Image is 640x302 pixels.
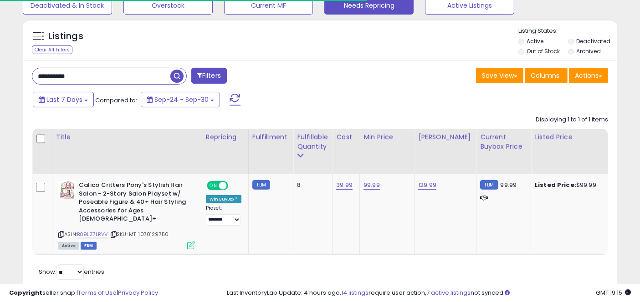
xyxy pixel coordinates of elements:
[535,132,614,142] div: Listed Price
[208,182,219,190] span: ON
[527,47,560,55] label: Out of Stock
[206,195,241,203] div: Win BuyBox *
[154,95,209,104] span: Sep-24 - Sep-30
[118,288,158,297] a: Privacy Policy
[577,37,611,45] label: Deactivated
[501,181,517,189] span: 99.99
[33,92,94,107] button: Last 7 Days
[527,37,544,45] label: Active
[78,288,117,297] a: Terms of Use
[58,181,77,199] img: 41BHgA6nbAL._SL40_.jpg
[227,289,631,297] div: Last InventoryLab Update: 4 hours ago, require user action, not synced.
[525,68,568,83] button: Columns
[227,182,241,190] span: OFF
[426,288,471,297] a: 7 active listings
[297,181,325,189] div: 8
[480,132,527,151] div: Current Buybox Price
[336,132,356,142] div: Cost
[81,242,97,250] span: FBM
[480,180,498,190] small: FBM
[95,96,137,105] span: Compared to:
[536,116,608,124] div: Displaying 1 to 1 of 1 items
[58,242,79,250] span: All listings currently available for purchase on Amazon
[206,205,241,225] div: Preset:
[48,30,83,43] h5: Listings
[476,68,523,83] button: Save View
[9,288,42,297] strong: Copyright
[364,181,380,190] a: 99.99
[341,288,369,297] a: 14 listings
[364,132,410,142] div: Min Price
[535,181,610,189] div: $99.99
[418,181,436,190] a: 129.99
[252,180,270,190] small: FBM
[56,132,198,142] div: Title
[596,288,631,297] span: 2025-10-8 19:15 GMT
[191,68,227,84] button: Filters
[58,181,195,248] div: ASIN:
[79,181,189,226] b: Calico Critters Pony's Stylish Hair Salon - 2-Story Salon Playset w/ Poseable Figure & 40+ Hair S...
[577,47,601,55] label: Archived
[535,181,576,189] b: Listed Price:
[109,231,169,238] span: | SKU: MT-1070129750
[569,68,608,83] button: Actions
[141,92,220,107] button: Sep-24 - Sep-30
[418,132,472,142] div: [PERSON_NAME]
[252,132,289,142] div: Fulfillment
[206,132,245,142] div: Repricing
[9,289,158,297] div: seller snap | |
[39,267,104,276] span: Show: entries
[518,27,617,35] p: Listing States:
[77,231,108,238] a: B09LZ7LRVV
[531,71,559,80] span: Columns
[32,45,72,54] div: Clear All Filters
[297,132,328,151] div: Fulfillable Quantity
[46,95,82,104] span: Last 7 Days
[336,181,353,190] a: 39.99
